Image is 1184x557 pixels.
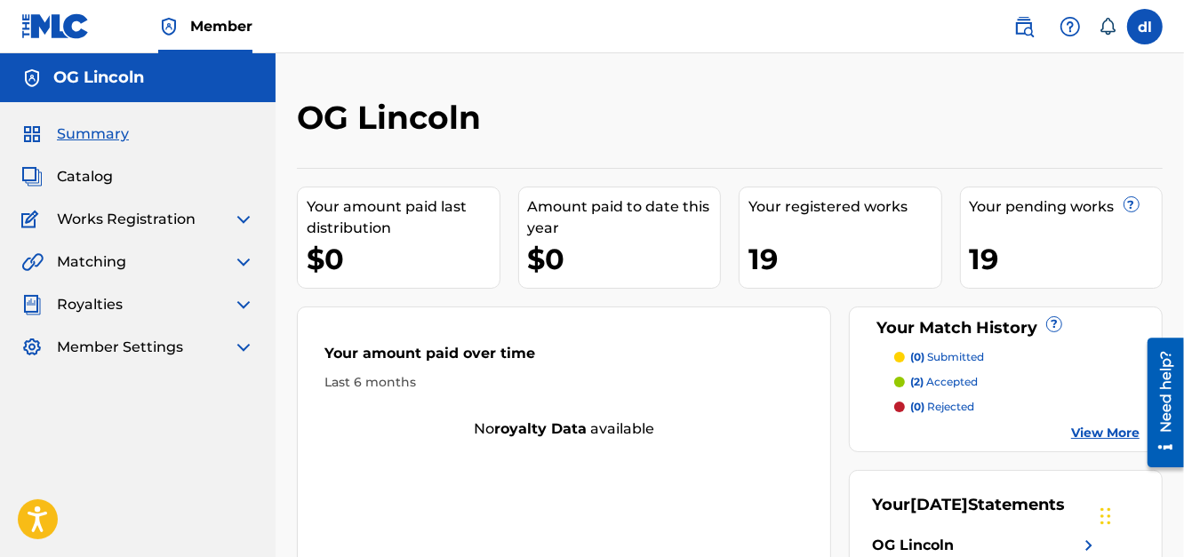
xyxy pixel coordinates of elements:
[894,374,1140,390] a: (2) accepted
[297,98,490,138] h2: OG Lincoln
[1078,535,1100,556] img: right chevron icon
[233,251,254,273] img: expand
[910,374,978,390] p: accepted
[307,196,500,239] div: Your amount paid last distribution
[910,375,924,388] span: (2)
[21,337,43,358] img: Member Settings
[894,349,1140,365] a: (0) submitted
[21,209,44,230] img: Works Registration
[21,166,43,187] img: Catalog
[324,343,804,373] div: Your amount paid over time
[21,13,90,39] img: MLC Logo
[1013,16,1035,37] img: search
[21,294,43,315] img: Royalties
[1060,16,1081,37] img: help
[1127,9,1163,44] div: User Menu
[494,420,587,437] strong: royalty data
[894,399,1140,415] a: (0) rejected
[57,251,126,273] span: Matching
[910,400,924,413] span: (0)
[233,337,254,358] img: expand
[53,68,144,88] h5: OG Lincoln
[1124,197,1139,211] span: ?
[1047,317,1061,331] span: ?
[233,294,254,315] img: expand
[910,495,968,514] span: [DATE]
[1095,472,1184,557] iframe: Chat Widget
[872,493,1065,517] div: Your Statements
[528,196,721,239] div: Amount paid to date this year
[1071,424,1140,442] a: View More
[57,123,129,145] span: Summary
[190,16,252,36] span: Member
[528,239,721,279] div: $0
[1100,489,1111,543] div: Drag
[21,123,129,145] a: SummarySummary
[910,349,984,365] p: submitted
[872,535,954,556] div: OG Lincoln
[298,418,830,440] div: No available
[21,123,43,145] img: Summary
[21,251,44,273] img: Matching
[970,196,1163,218] div: Your pending works
[748,239,941,279] div: 19
[1006,9,1042,44] a: Public Search
[872,316,1140,340] div: Your Match History
[1099,18,1116,36] div: Notifications
[324,373,804,392] div: Last 6 months
[910,350,924,363] span: (0)
[158,16,180,37] img: Top Rightsholder
[21,166,113,187] a: CatalogCatalog
[1052,9,1088,44] div: Help
[1134,330,1184,473] iframe: Resource Center
[233,209,254,230] img: expand
[307,239,500,279] div: $0
[57,294,123,315] span: Royalties
[57,209,196,230] span: Works Registration
[910,399,974,415] p: rejected
[57,166,113,187] span: Catalog
[57,337,183,358] span: Member Settings
[748,196,941,218] div: Your registered works
[21,68,43,89] img: Accounts
[970,239,1163,279] div: 19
